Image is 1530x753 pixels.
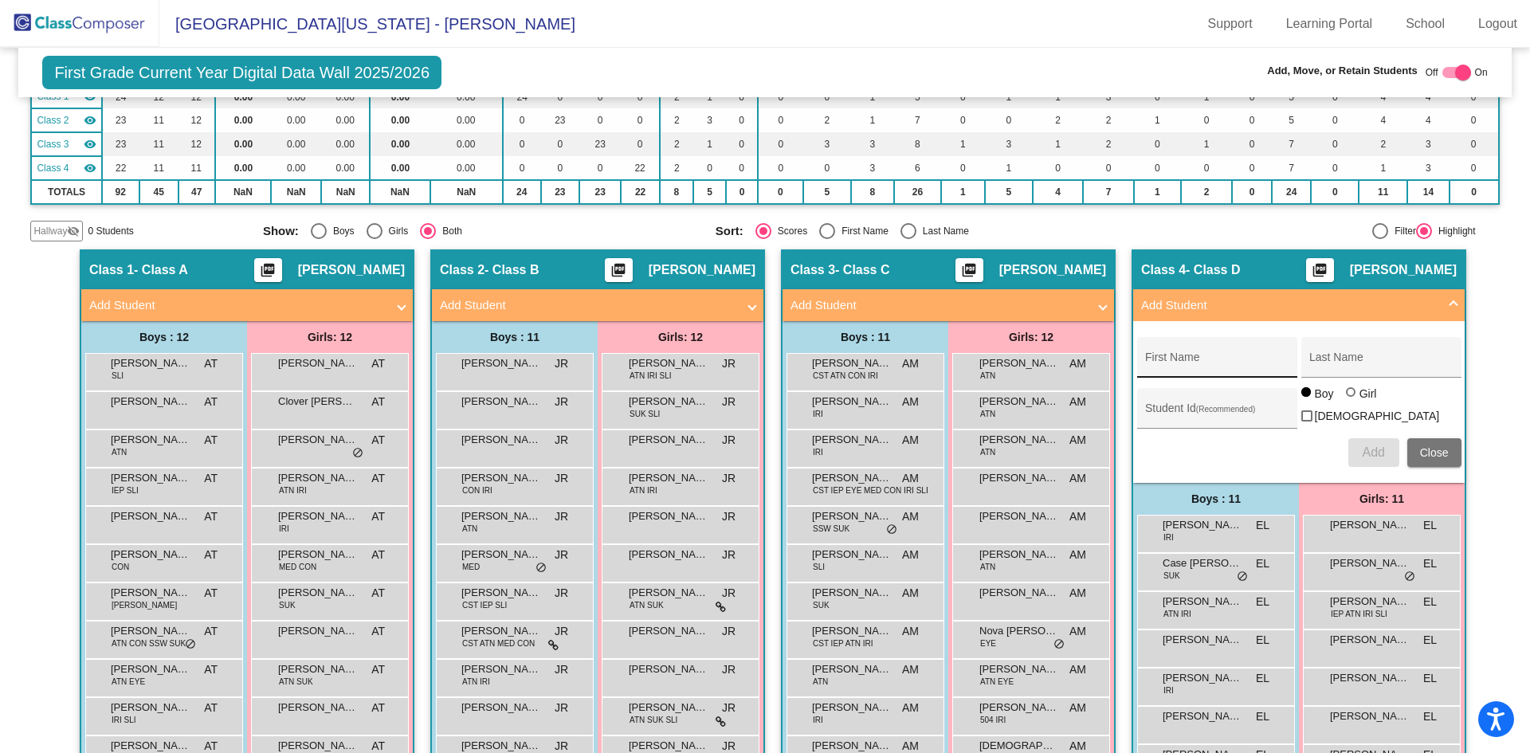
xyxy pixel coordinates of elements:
span: [PERSON_NAME] [278,355,358,371]
td: 3 [1407,132,1449,156]
td: 3 [851,156,894,180]
td: Elaine Letourneau - Class D [31,156,101,180]
td: 0 [1232,108,1272,132]
span: Add, Move, or Retain Students [1267,63,1418,79]
td: 0 [1134,132,1181,156]
td: 0 [758,132,803,156]
td: 12 [178,108,215,132]
span: IRI [279,523,289,535]
td: 0 [541,132,579,156]
span: [PERSON_NAME] [461,508,541,524]
span: [PERSON_NAME] [461,355,541,371]
span: [PERSON_NAME] [979,508,1059,524]
td: 0.00 [215,132,271,156]
td: 3 [803,132,851,156]
button: Print Students Details [605,258,633,282]
a: Support [1195,11,1265,37]
td: 0.00 [321,132,370,156]
span: Class 3 [37,137,69,151]
span: JR [722,470,736,487]
span: AM [1069,470,1086,487]
mat-expansion-panel-header: Add Student [81,289,413,321]
td: 4 [1359,108,1407,132]
span: CST ATN CON IRI [813,370,878,382]
span: [PERSON_NAME] [278,432,358,448]
span: [PERSON_NAME] [278,547,358,563]
td: 0 [726,132,758,156]
td: Allison Mielock - Class C [31,132,101,156]
span: JR [555,355,568,372]
span: [PERSON_NAME] [629,470,708,486]
td: 0 [726,156,758,180]
td: 2 [1033,108,1083,132]
span: JR [555,508,568,525]
span: SLI [112,370,124,382]
span: [PERSON_NAME] [1163,517,1242,533]
mat-icon: visibility [84,138,96,151]
span: - Class B [484,262,539,278]
div: Boys [327,224,355,238]
td: 8 [894,132,941,156]
span: First Grade Current Year Digital Data Wall 2025/2026 [42,56,441,89]
input: Last Name [1309,357,1453,370]
span: JR [722,355,736,372]
td: 3 [851,132,894,156]
span: ATN [980,408,995,420]
mat-radio-group: Select an option [263,223,704,239]
td: 2 [660,132,693,156]
span: AM [902,432,919,449]
td: 0 [1181,156,1232,180]
div: Girls [382,224,409,238]
td: NaN [370,180,430,204]
span: [PERSON_NAME] [278,470,358,486]
span: JR [555,432,568,449]
div: Girls: 12 [948,321,1114,353]
div: Girl [1359,386,1377,402]
td: 11 [139,132,178,156]
span: Show: [263,224,299,238]
span: JR [555,470,568,487]
td: 23 [102,132,139,156]
td: 0 [1181,108,1232,132]
span: [PERSON_NAME] [111,508,190,524]
span: Close [1420,446,1449,459]
span: - Class C [835,262,889,278]
span: Class 2 [37,113,69,127]
td: 0 [503,156,541,180]
span: [PERSON_NAME] [111,355,190,371]
td: 0 [1134,156,1181,180]
div: Last Name [916,224,969,238]
td: 0 [726,180,758,204]
td: 11 [1359,180,1407,204]
mat-panel-title: Add Student [1141,296,1438,315]
span: [PERSON_NAME] [812,508,892,524]
span: Class 4 [37,161,69,175]
td: 0 [1033,156,1083,180]
span: JR [555,394,568,410]
span: AT [204,355,218,372]
td: 0 [1232,156,1272,180]
span: EL [1256,517,1269,534]
span: [PERSON_NAME] [649,262,755,278]
mat-icon: picture_as_pdf [609,262,628,284]
span: AT [371,470,385,487]
span: AT [204,508,218,525]
span: AM [1069,394,1086,410]
span: Class 2 [440,262,484,278]
td: 4 [1407,108,1449,132]
td: 0.00 [370,132,430,156]
div: Boys : 11 [432,321,598,353]
td: 7 [1083,180,1133,204]
span: [PERSON_NAME] [1350,262,1457,278]
td: 47 [178,180,215,204]
span: [PERSON_NAME] [111,547,190,563]
td: 0.00 [215,156,271,180]
td: 22 [621,156,659,180]
td: 24 [503,180,541,204]
div: Boys : 12 [81,321,247,353]
mat-icon: picture_as_pdf [258,262,277,284]
span: ATN IRI [630,484,657,496]
span: [PERSON_NAME] [1330,517,1410,533]
td: 0.00 [271,132,321,156]
div: Boy [1314,386,1334,402]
